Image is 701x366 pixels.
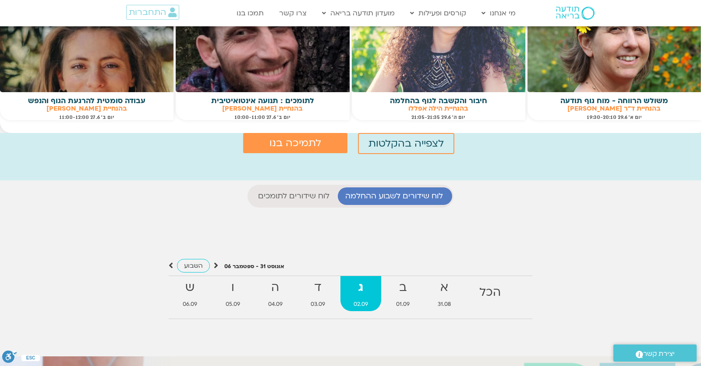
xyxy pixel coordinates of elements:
span: לצפייה בהקלטות [368,138,444,149]
a: תמכו בנו [232,5,268,22]
span: 05.09 [212,300,253,309]
span: 01.09 [383,300,423,309]
a: התחברות [126,5,179,20]
a: ש06.09 [170,276,210,311]
strong: ב [383,278,423,298]
a: יצירת קשר [613,344,697,362]
a: לתמיכה בנו [243,133,347,153]
strong: ג [340,278,381,298]
span: 04.09 [255,300,296,309]
span: 03.09 [297,300,338,309]
a: לצפייה בהקלטות [358,133,454,154]
p: אוגוסט 31 - ספטמבר 06 [224,262,284,271]
h2: יום ב׳ 27.6 10:00-11:00 [176,115,349,120]
strong: ה [255,278,296,298]
h2: יום ה׳ 29.6 21:05-21:35 [352,115,525,120]
span: התחברות [129,7,166,17]
span: השבוע [184,262,203,270]
h2: חיבור והקשבה לגוף בהחלמה [352,97,525,105]
h2: בהנחיית ד״ר [PERSON_NAME] [528,105,701,112]
a: קורסים ופעילות [406,5,471,22]
span: 02.09 [340,300,381,309]
span: לתמיכה בנו [269,137,321,149]
h2: בהנחיית [PERSON_NAME] [176,105,349,112]
a: ו05.09 [212,276,253,311]
h2: משולש הרווחה - מוח גוף תודעה [528,97,701,105]
strong: ש [170,278,210,298]
span: לוח שידורים לתומכים [258,192,329,201]
a: א31.08 [425,276,464,311]
a: מועדון תודעה בריאה [318,5,399,22]
span: יצירת קשר [643,348,675,360]
a: ב01.09 [383,276,423,311]
a: השבוע [177,259,210,273]
strong: ד [297,278,338,298]
a: ה04.09 [255,276,296,311]
strong: ו [212,278,253,298]
span: 31.08 [425,300,464,309]
strong: הכל [466,283,514,302]
h2: בהנחיית הילה אפללו [352,105,525,112]
img: תודעה בריאה [556,7,595,20]
a: ג02.09 [340,276,381,311]
strong: א [425,278,464,298]
a: מי אנחנו [477,5,520,22]
span: לוח שידורים לשבוע ההחלמה [345,192,443,201]
span: 06.09 [170,300,210,309]
a: ד03.09 [297,276,338,311]
a: הכל [466,276,514,311]
h2: יום א׳ 29.6 19:30-20:10 [528,115,701,120]
h2: לתומכים : תנועה אינטואיטיבית [176,97,349,105]
a: צרו קשר [275,5,311,22]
